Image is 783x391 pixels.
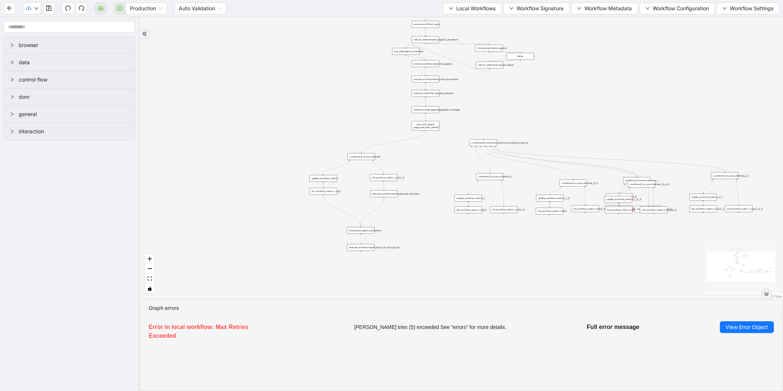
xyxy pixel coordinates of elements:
[10,95,14,99] span: right
[489,52,520,53] g: Edge from click_element:select_agency to delay:
[547,217,552,222] span: plus-circle
[412,106,439,113] div: refresh:to_reset_applied_pagination_changes
[412,121,439,131] div: wait_until_loaded: page_load_after_refresh
[502,181,504,206] g: Edge from conditions:if_no_docs_fetched__0 to init_workflow_metric:_cred_2__0
[145,284,155,294] button: toggle interactivity
[536,208,563,215] div: init_workflow_metric:cred_3plus-circle
[309,175,337,182] div: update_workflow_metric:
[689,194,717,201] div: update_workflow_metric:__1__1
[584,4,632,12] span: Workflow Metadata
[412,60,439,67] div: execute_workflow:select_the_agency
[43,3,55,14] button: save
[571,3,638,14] button: downWorkflow Metadata
[503,3,569,14] button: downWorkflow Signature
[412,21,439,28] div: execute_workflow:Login
[19,93,129,101] span: dom
[360,198,384,226] g: Edge from execute_workflow:download_write_main_flow to loop_iterator:agency_dropdown
[370,174,397,181] div: init_workflow_metric:_cred_1__0
[10,77,14,82] span: right
[653,4,709,12] span: Workflow Configuration
[10,129,14,134] span: right
[720,321,774,333] button: View Error Object
[495,147,642,180] g: Edge from conditions:init_workflow_metrics_according_to_user_id to conditions:if_no_docs_fetched_...
[4,88,135,105] div: dom
[645,6,650,11] span: down
[76,3,87,14] button: redo
[10,112,14,116] span: right
[358,236,363,241] span: plus-circle
[764,292,769,297] span: double-right
[717,3,779,14] button: downWorkflow Settings
[456,4,496,12] span: Local Workflows
[470,140,497,146] div: conditions:init_workflow_metrics_according_to_user_id
[145,264,155,274] button: zoom out
[4,71,135,88] div: control-flow
[4,123,135,140] div: interaction
[559,180,587,187] div: conditions:if_no_docs_fetched__0__0
[509,6,514,11] span: down
[323,195,361,226] g: Edge from init_workflow_metric:_cred_1 to loop_iterator:agency_dropdown
[358,254,363,258] span: plus-circle
[646,216,651,220] span: plus-circle
[406,55,425,59] g: Edge from loop_data:agency_dropdown to execute_workflow:select_the_agency
[412,90,439,97] div: execute_code:total_new_docs_list_test
[619,185,625,193] g: Edge from conditions:if_no_docs_fetched__1 to update_workflow_metric:__0
[10,60,14,65] span: right
[309,188,337,195] div: init_workflow_metric:_cred_1
[19,110,129,118] span: general
[392,48,420,55] div: loop_data:agency_dropdown
[10,43,14,47] span: right
[711,172,739,179] div: conditions:if_no_docs_fetched__0__1
[130,3,163,14] span: Production
[605,196,632,203] div: update_workflow_metric:__1__0__0
[516,4,563,12] span: Workflow Signature
[26,6,31,11] span: cloud-upload
[725,205,753,212] div: init_workflow_metric:_cred_2__0__0plus-circle
[347,244,374,251] div: execute_workflow:logout_flow_if_no_docs_to_pull
[536,208,563,215] div: init_workflow_metric:cred_3
[481,147,573,179] g: Edge from conditions:init_workflow_metrics_according_to_user_id to conditions:if_no_docs_fetched_...
[476,62,503,69] div: wait_for_element:dropdown_option
[476,147,490,173] g: Edge from conditions:init_workflow_metrics_according_to_user_id to conditions:if_no_docs_fetched__0
[4,3,15,14] button: arrow-left
[726,323,768,331] span: View Error Object
[19,127,129,135] span: interaction
[618,188,630,195] g: Edge from conditions:if_no_docs_fetched__0__0__0 to update_workflow_metric:__1__0__0
[605,193,633,200] div: update_workflow_metric:__0
[65,5,71,11] span: undo
[501,216,506,221] span: plus-circle
[79,5,84,11] span: redo
[412,76,439,83] div: execute_workflow:fetch_policy_documents
[722,6,727,11] span: down
[689,206,717,213] div: init_workflow_metric:_cred_2__1plus-circle
[149,304,774,312] div: Graph errors
[605,205,633,212] div: init_workflow_metric:_cred_1__1plus-circle
[179,3,222,14] span: Auto Validation
[490,60,521,61] g: Edge from delay: to wait_for_element:dropdown_option
[385,13,389,18] span: plus-circle
[605,206,632,213] div: init_workflow_metric:cred_3__1
[454,195,482,202] div: update_workflow_metric:__1
[19,41,129,49] span: browser
[19,58,129,66] span: data
[737,180,739,205] g: Edge from conditions:if_no_docs_fetched__0__1 to init_workflow_metric:_cred_2__0__0
[370,191,398,198] div: execute_workflow:download_write_main_flow
[572,205,599,212] div: init_workflow_metric:cred_3__0
[490,206,518,213] div: init_workflow_metric:_cred_2__0
[652,216,656,221] span: plus-circle
[623,177,650,184] div: conditions:if_no_docs_fetched__1
[466,216,471,221] span: plus-circle
[763,294,782,298] a: React Flow attribution
[736,215,741,220] span: plus-circle
[4,106,135,123] div: general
